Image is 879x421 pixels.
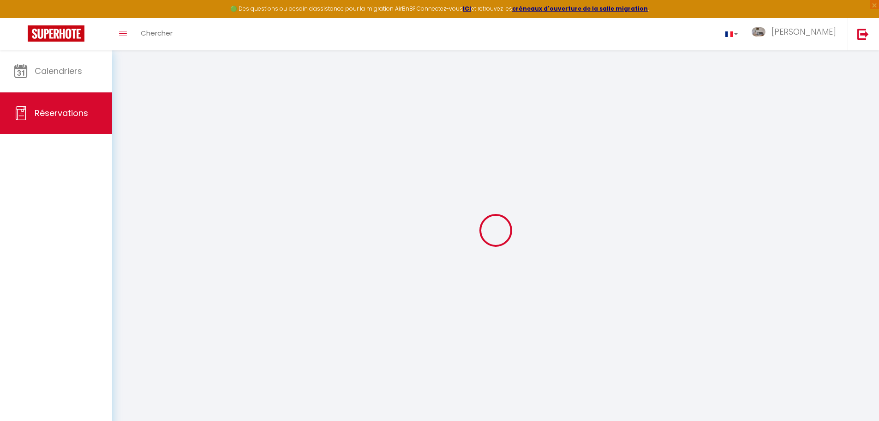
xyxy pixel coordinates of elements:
img: Super Booking [28,25,84,42]
span: Réservations [35,107,88,119]
img: logout [857,28,869,40]
a: créneaux d'ouverture de la salle migration [512,5,648,12]
span: Chercher [141,28,173,38]
span: Calendriers [35,65,82,77]
a: ... [PERSON_NAME] [745,18,848,50]
span: [PERSON_NAME] [771,26,836,37]
img: ... [752,27,765,37]
a: Chercher [134,18,179,50]
a: ICI [463,5,471,12]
